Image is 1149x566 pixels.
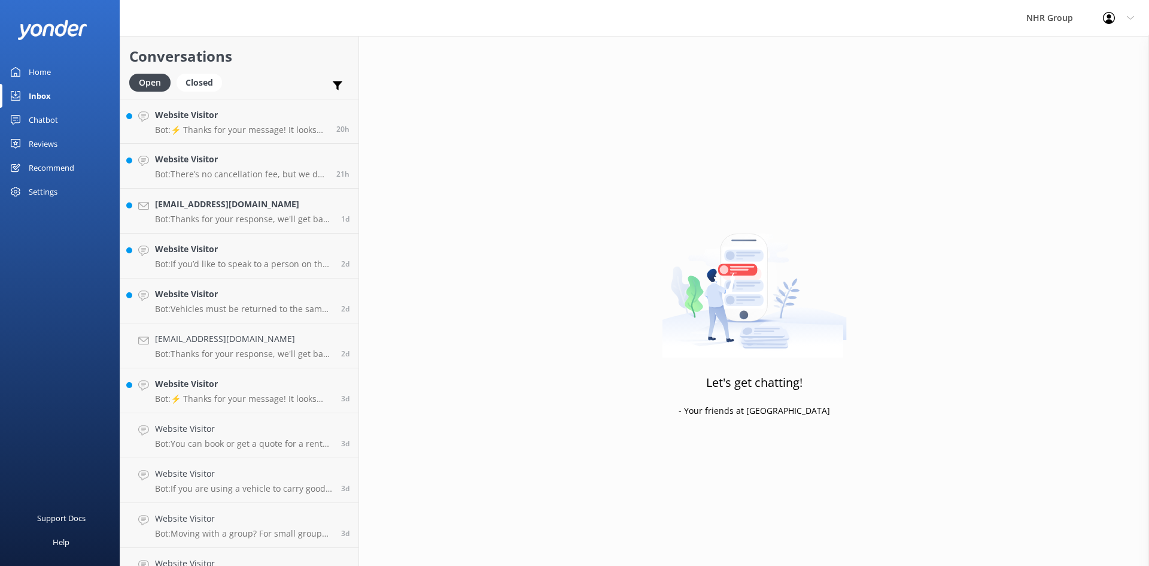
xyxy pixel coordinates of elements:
div: Help [53,530,69,554]
span: 11:01am 08-Aug-2025 (UTC +12:00) Pacific/Auckland [341,483,349,494]
div: Chatbot [29,108,58,132]
a: Website VisitorBot:Vehicles must be returned to the same location they were picked up from. We ty... [120,279,358,323]
h4: Website Visitor [155,512,332,525]
h4: [EMAIL_ADDRESS][DOMAIN_NAME] [155,198,332,211]
p: Bot: If you are using a vehicle to carry goods for hire and reward, you may require a TSL license... [155,483,332,494]
p: Bot: Thanks for your response, we'll get back to you as soon as we can during opening hours. [155,214,332,225]
p: Bot: Thanks for your response, we'll get back to you as soon as we can during opening hours. [155,349,332,359]
a: Website VisitorBot:You can book or get a quote for a rental vehicle online at [URL][DOMAIN_NAME].... [120,413,358,458]
p: Bot: ⚡ Thanks for your message! It looks like this one might be best handled by our team directly... [155,125,327,135]
div: Closed [177,74,222,92]
h4: [EMAIL_ADDRESS][DOMAIN_NAME] [155,332,332,346]
a: [EMAIL_ADDRESS][DOMAIN_NAME]Bot:Thanks for your response, we'll get back to you as soon as we can... [120,189,358,234]
h4: Website Visitor [155,467,332,480]
a: Website VisitorBot:If you are using a vehicle to carry goods for hire and reward, you may require... [120,458,358,503]
a: Website VisitorBot:Moving with a group? For small groups of 1–5 people, you can enquire about our... [120,503,358,548]
span: 12:25pm 09-Aug-2025 (UTC +12:00) Pacific/Auckland [341,349,349,359]
div: Settings [29,180,57,204]
span: 12:52pm 11-Aug-2025 (UTC +12:00) Pacific/Auckland [336,169,349,179]
a: Closed [177,75,228,89]
span: 01:47pm 11-Aug-2025 (UTC +12:00) Pacific/Auckland [336,124,349,134]
a: Website VisitorBot:⚡ Thanks for your message! It looks like this one might be best handled by our... [120,368,358,413]
p: Bot: You can book or get a quote for a rental vehicle online at [URL][DOMAIN_NAME]. Alternatively... [155,438,332,449]
div: Support Docs [37,506,86,530]
p: Bot: There’s no cancellation fee, but we do ask that you let us know as soon as possible if you n... [155,169,327,180]
h3: Let's get chatting! [706,373,803,392]
span: 10:39am 08-Aug-2025 (UTC +12:00) Pacific/Auckland [341,528,349,538]
img: yonder-white-logo.png [18,20,87,40]
div: Reviews [29,132,57,156]
p: Bot: If you’d like to speak to a person on the NHR Group team, please call [PHONE_NUMBER] or send... [155,259,332,270]
h4: Website Visitor [155,153,327,166]
h4: Website Visitor [155,377,332,391]
div: Recommend [29,156,74,180]
span: 11:28am 08-Aug-2025 (UTC +12:00) Pacific/Auckland [341,438,349,449]
div: Inbox [29,84,51,108]
p: Bot: ⚡ Thanks for your message! It looks like this one might be best handled by our team directly... [155,394,332,404]
div: Home [29,60,51,84]
span: 05:29pm 09-Aug-2025 (UTC +12:00) Pacific/Auckland [341,304,349,314]
p: Bot: Moving with a group? For small groups of 1–5 people, you can enquire about our cars and SUVs... [155,528,332,539]
a: Open [129,75,177,89]
p: Bot: Vehicles must be returned to the same location they were picked up from. We typically don’t ... [155,304,332,314]
h4: Website Visitor [155,243,332,256]
a: Website VisitorBot:⚡ Thanks for your message! It looks like this one might be best handled by our... [120,99,358,144]
h4: Website Visitor [155,422,332,435]
h2: Conversations [129,45,349,68]
h4: Website Visitor [155,287,332,301]
span: 04:55pm 08-Aug-2025 (UTC +12:00) Pacific/Auckland [341,394,349,404]
a: [EMAIL_ADDRESS][DOMAIN_NAME]Bot:Thanks for your response, we'll get back to you as soon as we can... [120,323,358,368]
a: Website VisitorBot:If you’d like to speak to a person on the NHR Group team, please call [PHONE_N... [120,234,358,279]
div: Open [129,74,171,92]
h4: Website Visitor [155,108,327,122]
span: 10:44am 10-Aug-2025 (UTC +12:00) Pacific/Auckland [341,214,349,224]
p: - Your friends at [GEOGRAPHIC_DATA] [679,404,830,417]
img: artwork of a man stealing a conversation from at giant smartphone [662,208,847,358]
a: Website VisitorBot:There’s no cancellation fee, but we do ask that you let us know as soon as pos... [120,144,358,189]
span: 08:56am 10-Aug-2025 (UTC +12:00) Pacific/Auckland [341,259,349,269]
